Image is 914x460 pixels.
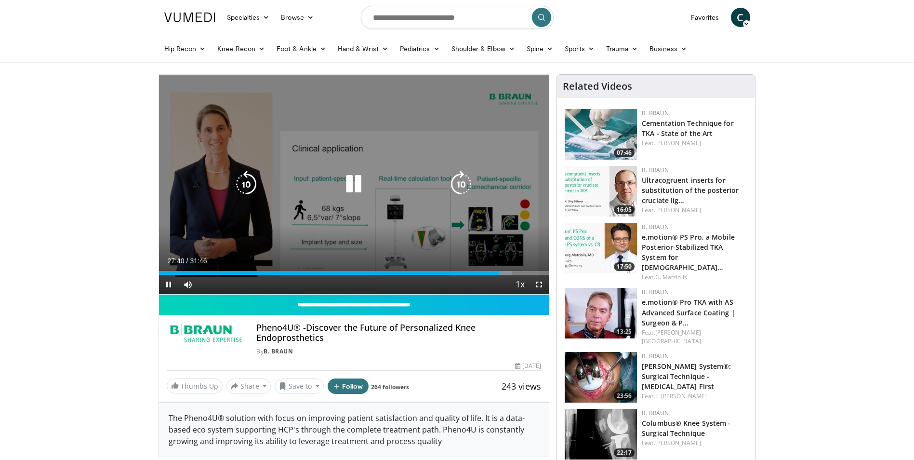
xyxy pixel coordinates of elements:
h4: Pheno4U® -Discover the Future of Personalized Knee Endoprosthetics [256,323,541,343]
a: [PERSON_NAME][GEOGRAPHIC_DATA] [642,328,701,345]
input: Search topics, interventions [361,6,554,29]
a: Shoulder & Elbow [446,39,521,58]
div: Feat. [642,439,747,447]
div: Feat. [642,139,747,148]
a: Spine [521,39,559,58]
video-js: Video Player [159,75,549,295]
button: Mute [178,275,198,294]
button: Pause [159,275,178,294]
a: 264 followers [371,383,409,391]
a: Knee Recon [212,39,271,58]
a: 16:05 [565,166,637,216]
img: 4a4d165b-5ed0-41ca-be29-71c5198e53ff.150x105_q85_crop-smart_upscale.jpg [565,352,637,403]
img: f88d572f-65f3-408b-9f3b-ea9705faeea4.150x105_q85_crop-smart_upscale.jpg [565,288,637,338]
a: B. Braun [642,109,669,117]
img: VuMedi Logo [164,13,215,22]
a: Hand & Wrist [332,39,394,58]
a: Browse [275,8,319,27]
a: 17:50 [565,223,637,273]
button: Save to [275,379,324,394]
div: [DATE] [515,362,541,370]
a: B. Braun [642,223,669,231]
a: 07:46 [565,109,637,160]
button: Playback Rate [510,275,530,294]
a: Foot & Ankle [271,39,332,58]
a: [PERSON_NAME] [655,206,701,214]
a: C [731,8,750,27]
a: B. Braun [264,347,293,355]
div: Feat. [642,392,747,401]
a: L. [PERSON_NAME] [655,392,707,400]
div: Feat. [642,206,747,215]
a: Columbus® Knee System - Surgical Technique [642,419,730,438]
span: 31:46 [190,257,207,265]
a: [PERSON_NAME] [655,139,701,147]
a: Pediatrics [394,39,446,58]
a: Cementation Technique for TKA - State of the Art [642,119,734,138]
span: 07:46 [614,149,635,157]
a: Favorites [685,8,725,27]
a: e.motion® PS Pro, a Mobile Posterior-Stabilized TKA System for [DEMOGRAPHIC_DATA]… [642,232,735,272]
span: / [186,257,188,265]
a: B. Braun [642,409,669,417]
a: Ultracogruent inserts for substitution of the posterior cruciate lig… [642,176,739,205]
span: 243 views [502,380,541,392]
a: 23:56 [565,352,637,403]
a: Business [644,39,693,58]
div: Progress Bar [159,271,549,275]
div: Feat. [642,328,747,346]
a: B. Braun [642,352,669,360]
span: 13:25 [614,327,635,336]
a: Trauma [600,39,644,58]
a: B. Braun [642,288,669,296]
div: Feat. [642,273,747,282]
a: [PERSON_NAME] [655,439,701,447]
span: 16:05 [614,205,635,214]
img: dbbb5c7c-7579-451c-b42f-1be61474113b.150x105_q85_crop-smart_upscale.jpg [565,409,637,460]
a: 13:25 [565,288,637,338]
a: 22:17 [565,409,637,460]
div: By [256,347,541,356]
h4: Related Videos [563,81,632,92]
button: Fullscreen [530,275,549,294]
a: Hip Recon [159,39,212,58]
div: The Pheno4U® solution with focus on improving patient satisfaction and quality of life. It is a d... [159,403,549,457]
a: e.motion® Pro TKA with AS Advanced Surface Coating | Surgeon & P… [642,298,735,327]
a: [PERSON_NAME] System®: Surgical Technique - [MEDICAL_DATA] First [642,362,731,391]
img: a8b7e5a2-25ca-4276-8f35-b38cb9d0b86e.jpg.150x105_q85_crop-smart_upscale.jpg [565,166,637,216]
img: B. Braun [167,323,245,346]
a: Sports [559,39,600,58]
img: 736b5b8a-67fc-4bd0-84e2-6e087e871c91.jpg.150x105_q85_crop-smart_upscale.jpg [565,223,637,273]
a: Specialties [221,8,276,27]
span: 22:17 [614,448,635,457]
span: 23:56 [614,392,635,400]
a: Thumbs Up [167,379,223,393]
a: G. Matziolis [655,273,687,281]
button: Follow [328,379,369,394]
span: 27:40 [168,257,185,265]
span: 17:50 [614,262,635,271]
img: dde44b06-5141-4670-b072-a706a16e8b8f.jpg.150x105_q85_crop-smart_upscale.jpg [565,109,637,160]
button: Share [226,379,271,394]
a: B. Braun [642,166,669,174]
